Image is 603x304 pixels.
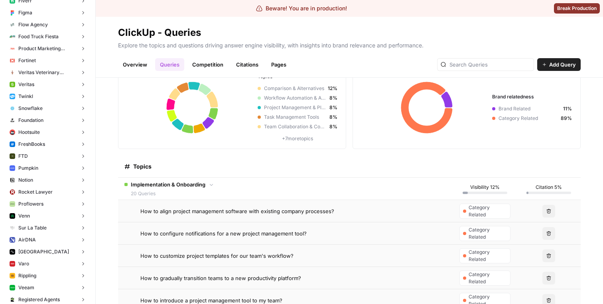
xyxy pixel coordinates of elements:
[492,93,572,100] h3: Brand relatedness
[6,114,89,126] button: Foundation
[187,58,228,71] a: Competition
[6,90,89,102] button: Twinkl
[449,61,530,69] input: Search Queries
[10,70,15,75] img: amtv8lhtom1ks6edc33y3lyko34p
[6,234,89,246] button: AirDNA
[10,129,15,135] img: d3o86dh9e5t52ugdlebkfaguyzqk
[6,270,89,282] button: Rippling
[554,3,600,14] button: Break Production
[6,126,89,138] button: Hootsuite
[537,58,581,71] button: Add Query
[155,58,184,71] a: Queries
[6,7,89,19] button: Figma
[10,201,15,207] img: hwzlnvb1x5kmmijwpzxnwr38013o
[6,174,89,186] button: Notion
[264,104,326,111] span: Project Management & Planning Tools
[10,213,15,219] img: d9ek087eh3cksh3su0qhyjdlabcc
[10,189,15,195] img: 8jexbe5v5yjdv4j390kjuzd6ivo2
[328,85,337,92] span: 12%
[557,5,597,12] span: Break Production
[18,45,77,52] span: Product Marketing Alliance
[18,296,60,303] span: Registered Agents
[10,34,15,39] img: kj5vqgyeacr9y9iv34sx5k3e32ym
[18,21,48,28] span: Flow Agency
[6,138,89,150] button: FreshBooks
[140,229,307,237] span: How to configure notifications for a new project management tool?
[18,284,34,291] span: Veeam
[10,297,15,302] img: g6d54n0abd21nj3ak2dfyrxw74wq
[549,61,576,69] span: Add Query
[140,207,334,215] span: How to align project management software with existing company processes?
[264,114,326,121] span: Task Management Tools
[10,249,15,255] img: hr9705f0trld31gcvo70wu3m96jf
[499,115,558,122] span: Category Related
[133,163,152,171] span: Topics
[264,85,325,92] span: Comparison & Alternatives
[10,58,15,63] img: 5ao39pf59ponc34zohpif5o3p7f5
[6,222,89,234] button: Sur La Table
[18,153,28,160] span: FTD
[140,274,301,282] span: How to gradually transition teams to a new productivity platform?
[118,26,201,39] div: ClickUp - Queries
[18,105,43,112] span: Snowflake
[18,141,45,148] span: FreshBooks
[329,114,337,121] span: 8%
[118,58,152,71] a: Overview
[18,117,43,124] span: Foundation
[561,115,572,122] span: 89%
[6,78,89,90] button: Veritas
[6,162,89,174] button: Pumpkin
[469,226,507,241] span: Category Related
[18,177,33,184] span: Notion
[18,33,59,40] span: Food Truck Fiesta
[10,46,15,51] img: urfekx77ojvp58pw7bj92f3mltnf
[499,105,560,112] span: Brand Related
[329,104,337,111] span: 8%
[258,135,337,142] p: + 7 more topics
[6,43,89,55] button: Product Marketing Alliance
[264,123,326,130] span: Team Collaboration & Communication Tools
[10,141,15,147] img: 1ja02v94rdqv9sucbchsk7k120f6
[6,186,89,198] button: Rocket Lawyer
[329,123,337,130] span: 8%
[18,200,43,208] span: Proflowers
[10,273,15,279] img: lnwsrvugt38i6wgehz6qjtfewm3g
[6,258,89,270] button: Varo
[256,4,347,12] div: Beware! You are in production!
[6,19,89,31] button: Flow Agency
[18,129,40,136] span: Hootsuite
[6,150,89,162] button: FTD
[469,271,507,285] span: Category Related
[10,261,15,267] img: kj207jqgv0gjrojr0x3qhpvkwnx0
[10,225,15,231] img: oqrr1nj2pevrf4f25mpttfklot4e
[469,204,507,218] span: Category Related
[6,55,89,67] button: Fortinet
[536,184,562,191] span: Citation 5%
[18,165,38,172] span: Pumpkin
[6,31,89,43] button: Food Truck Fiesta
[10,285,15,290] img: sga2ihti1dcdj5uw1m9rza9etrgq
[18,188,53,196] span: Rocket Lawyer
[6,67,89,78] button: Veritas Veterinary Partners
[18,69,77,76] span: Veritas Veterinary Partners
[118,39,581,49] p: Explore the topics and questions driving answer engine visibility, with insights into brand relev...
[18,236,36,243] span: AirDNA
[18,212,30,220] span: Venn
[563,105,572,112] span: 11%
[18,272,36,279] span: Rippling
[131,190,205,197] span: 20 Queries
[10,94,15,99] img: xxturhov9togbx18yjszb3l2fwkl
[266,58,291,71] a: Pages
[470,184,500,191] span: Visibility 12%
[6,210,89,222] button: Venn
[10,22,15,27] img: rddlpn44burb0egmv42deeg144m1
[140,252,294,260] span: How to customize project templates for our team's workflow?
[10,153,15,159] img: hk9sn84qeumzgna8axujpsv407oz
[6,198,89,210] button: Proflowers
[469,249,507,263] span: Category Related
[10,237,15,243] img: 25l522cw9vfxmfr18wy9ph7wmz3r
[18,248,69,255] span: [GEOGRAPHIC_DATA]
[231,58,263,71] a: Citations
[6,246,89,258] button: [GEOGRAPHIC_DATA]
[18,57,36,64] span: Fortinet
